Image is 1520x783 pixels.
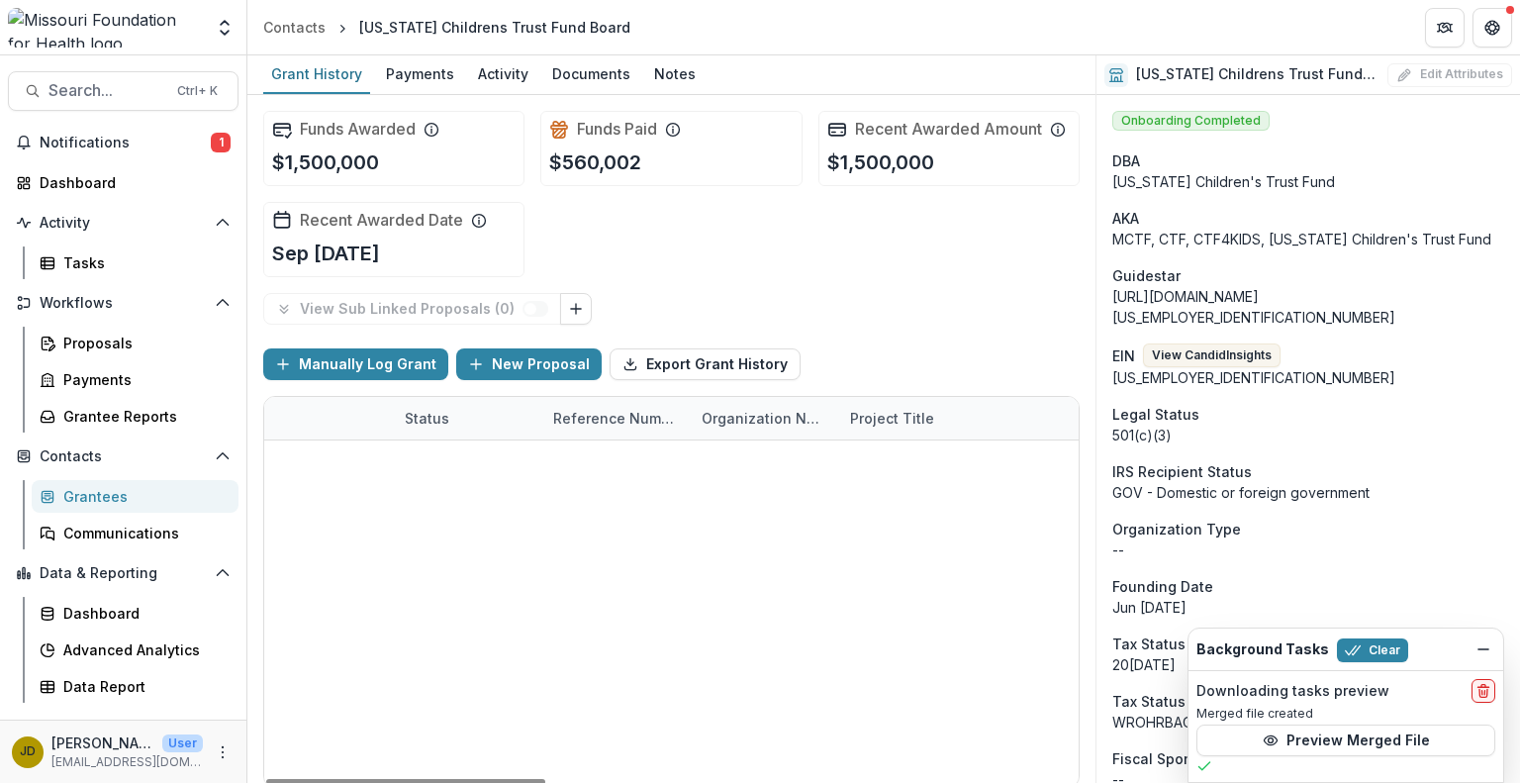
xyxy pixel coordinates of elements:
[63,676,223,697] div: Data Report
[541,397,690,440] div: Reference Number
[1112,111,1270,131] span: Onboarding Completed
[1112,229,1504,249] p: MCTF, CTF, CTF4KIDS, [US_STATE] Children's Trust Fund
[51,733,154,753] p: [PERSON_NAME]
[359,17,630,38] div: [US_STATE] Childrens Trust Fund Board
[1112,404,1199,425] span: Legal Status
[1112,286,1504,328] div: [URL][DOMAIN_NAME][US_EMPLOYER_IDENTIFICATION_NUMBER]
[32,597,238,630] a: Dashboard
[549,147,641,177] p: $560,002
[63,603,223,624] div: Dashboard
[63,406,223,427] div: Grantee Reports
[211,8,238,48] button: Open entity switcher
[63,333,223,353] div: Proposals
[162,734,203,752] p: User
[1112,345,1135,366] p: EIN
[8,440,238,472] button: Open Contacts
[51,753,203,771] p: [EMAIL_ADDRESS][DOMAIN_NAME]
[1112,482,1504,503] div: GOV - Domestic or foreign government
[1112,634,1281,654] span: Tax Status Verified Date
[32,634,238,666] a: Advanced Analytics
[300,120,416,139] h2: Funds Awarded
[63,369,223,390] div: Payments
[263,59,370,88] div: Grant History
[263,348,448,380] button: Manually Log Grant
[263,293,561,325] button: View Sub Linked Proposals (0)
[838,397,1086,440] div: Project Title
[32,670,238,703] a: Data Report
[393,408,461,429] div: Status
[470,59,536,88] div: Activity
[272,147,379,177] p: $1,500,000
[1387,63,1512,87] button: Edit Attributes
[1337,638,1408,662] button: Clear
[20,745,36,758] div: Jennifer Carter Dochler
[63,252,223,273] div: Tasks
[690,397,838,440] div: Organization Name
[690,408,838,429] div: Organization Name
[8,127,238,158] button: Notifications1
[646,55,704,94] a: Notes
[1112,150,1140,171] span: DBA
[544,59,638,88] div: Documents
[1112,265,1181,286] span: Guidestar
[1143,343,1281,367] button: View CandidInsights
[1472,679,1495,703] button: delete
[263,17,326,38] div: Contacts
[1112,748,1214,769] span: Fiscal Sponsor
[544,55,638,94] a: Documents
[393,397,541,440] div: Status
[173,80,222,102] div: Ctrl + K
[610,348,801,380] button: Export Grant History
[255,13,638,42] nav: breadcrumb
[1112,367,1504,388] div: [US_EMPLOYER_IDENTIFICATION_NUMBER]
[378,59,462,88] div: Payments
[855,120,1042,139] h2: Recent Awarded Amount
[8,287,238,319] button: Open Workflows
[838,408,946,429] div: Project Title
[1112,171,1504,192] div: [US_STATE] Children's Trust Fund
[560,293,592,325] button: Link Grants
[40,135,211,151] span: Notifications
[40,448,207,465] span: Contacts
[1196,705,1495,723] p: Merged file created
[63,523,223,543] div: Communications
[211,133,231,152] span: 1
[1112,576,1213,597] span: Founding Date
[470,55,536,94] a: Activity
[1472,8,1512,48] button: Get Help
[1472,637,1495,661] button: Dismiss
[8,71,238,111] button: Search...
[1112,425,1504,445] div: 501(c)(3)
[300,301,522,318] p: View Sub Linked Proposals ( 0 )
[63,639,223,660] div: Advanced Analytics
[272,239,380,268] p: Sep [DATE]
[456,348,602,380] button: New Proposal
[1112,461,1252,482] span: IRS Recipient Status
[32,480,238,513] a: Grantees
[1112,597,1504,618] div: Jun [DATE]
[300,211,463,230] h2: Recent Awarded Date
[40,295,207,312] span: Workflows
[1196,683,1389,700] h2: Downloading tasks preview
[263,55,370,94] a: Grant History
[646,59,704,88] div: Notes
[8,8,203,48] img: Missouri Foundation for Health logo
[32,400,238,433] a: Grantee Reports
[827,147,934,177] p: $1,500,000
[32,246,238,279] a: Tasks
[577,120,657,139] h2: Funds Paid
[32,517,238,549] a: Communications
[1112,539,1504,560] p: --
[541,408,690,429] div: Reference Number
[1136,66,1379,83] h2: [US_STATE] Childrens Trust Fund Board
[1112,691,1265,712] span: Tax Status Verified By
[1112,654,1504,675] p: 20[DATE]
[40,215,207,232] span: Activity
[40,172,223,193] div: Dashboard
[63,486,223,507] div: Grantees
[1112,712,1504,733] p: WROHRBACH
